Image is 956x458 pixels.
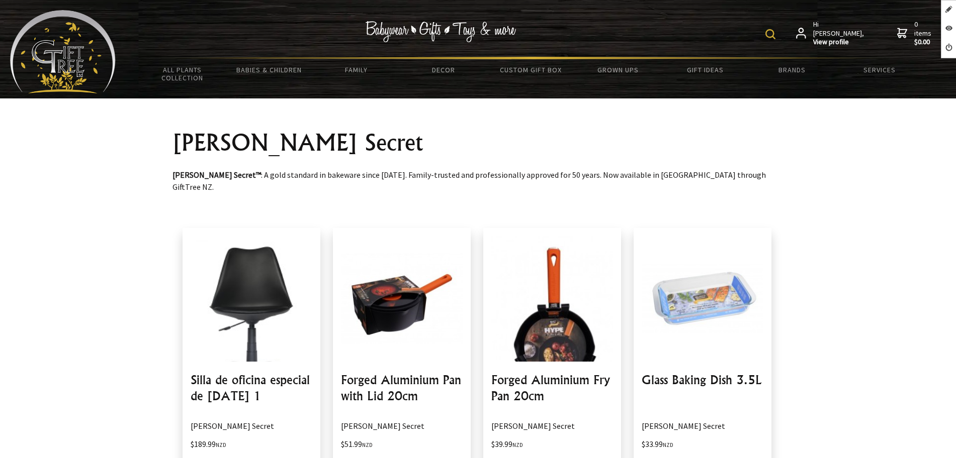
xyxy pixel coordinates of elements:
[313,59,400,80] a: Family
[226,59,313,80] a: Babies & Children
[661,59,748,80] a: Gift Ideas
[10,10,116,93] img: Babyware - Gifts - Toys and more...
[813,20,865,47] span: Hi [PERSON_NAME],
[914,38,933,47] strong: $0.00
[813,38,865,47] strong: View profile
[897,20,933,47] a: 0 items$0.00
[749,59,836,80] a: Brands
[400,59,487,80] a: Decor
[914,20,933,47] span: 0 items
[365,21,516,42] img: Babywear - Gifts - Toys & more
[487,59,574,80] a: Custom Gift Box
[172,131,784,155] h1: [PERSON_NAME] Secret
[139,59,226,88] a: All Plants Collection
[796,20,865,47] a: Hi [PERSON_NAME],View profile
[172,169,784,193] p: : A gold standard in bakeware since [DATE]. Family-trusted and professionally approved for 50 yea...
[574,59,661,80] a: Grown Ups
[765,29,775,39] img: product search
[172,170,261,180] strong: [PERSON_NAME] Secret™
[836,59,923,80] a: Services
